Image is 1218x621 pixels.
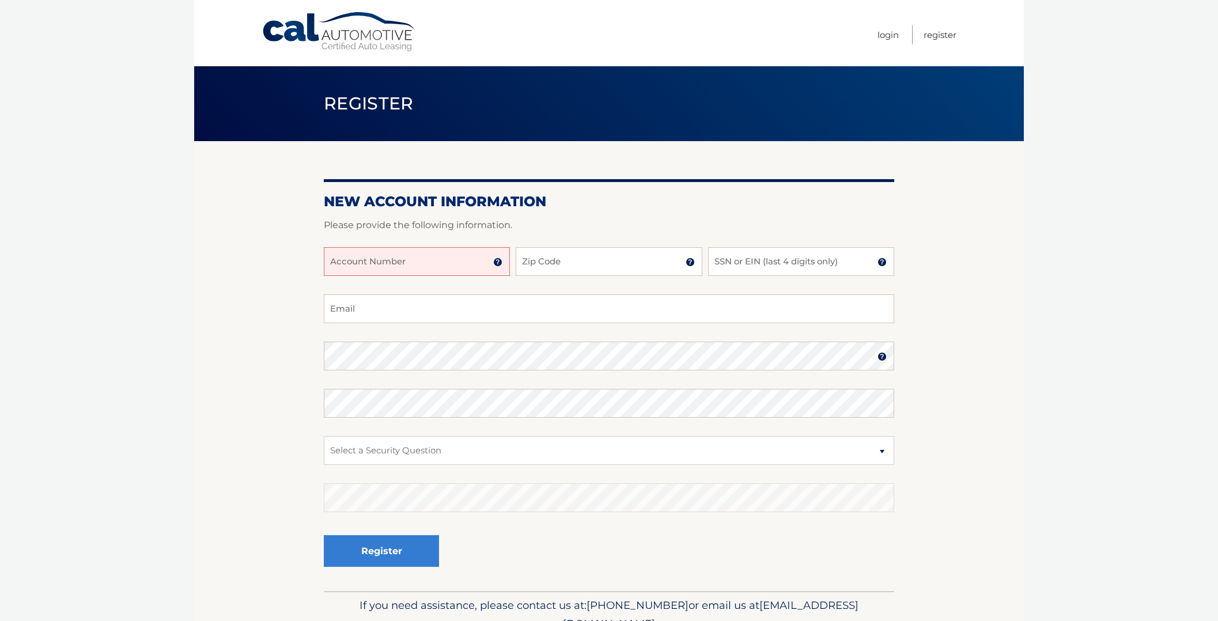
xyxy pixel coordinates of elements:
[262,12,417,52] a: Cal Automotive
[924,25,956,44] a: Register
[324,93,414,114] span: Register
[324,247,510,276] input: Account Number
[587,599,689,612] span: [PHONE_NUMBER]
[877,352,887,361] img: tooltip.svg
[877,258,887,267] img: tooltip.svg
[877,25,899,44] a: Login
[324,535,439,567] button: Register
[493,258,502,267] img: tooltip.svg
[324,294,894,323] input: Email
[324,217,894,233] p: Please provide the following information.
[686,258,695,267] img: tooltip.svg
[516,247,702,276] input: Zip Code
[324,193,894,210] h2: New Account Information
[708,247,894,276] input: SSN or EIN (last 4 digits only)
